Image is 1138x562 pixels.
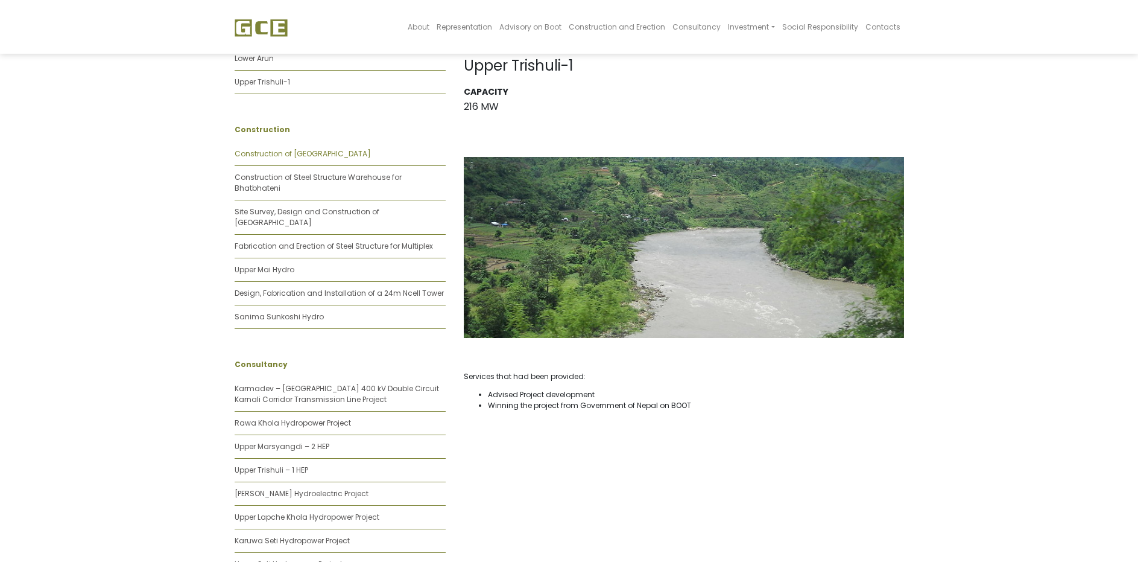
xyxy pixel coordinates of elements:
a: Upper Mai Hydro [235,264,294,275]
a: Investment [724,4,778,50]
span: Advisory on Boot [499,22,561,32]
a: Upper Marsyangdi – 2 HEP [235,441,329,452]
a: Advisory on Boot [496,4,565,50]
a: [PERSON_NAME] Hydroelectric Project [235,488,368,499]
a: Upper Lapche Khola Hydropower Project [235,512,379,522]
span: Construction and Erection [569,22,665,32]
a: Rawa Khola Hydropower Project [235,418,351,428]
a: Site Survey, Design and Construction of [GEOGRAPHIC_DATA] [235,206,379,228]
a: Karmadev – [GEOGRAPHIC_DATA] 400 kV Double Circuit Karnali Corridor Transmission Line Project [235,383,439,404]
a: Karuwa Seti Hydropower Project [235,535,350,546]
span: Contacts [865,22,900,32]
a: Social Responsibility [779,4,862,50]
img: GCE Group [235,19,288,37]
p: Consultancy [235,359,446,370]
span: Consultancy [672,22,721,32]
img: Image-1-Upper-Trishuli-1-Hydropower-Project-Nepal.jpg [464,157,904,338]
h3: 216 MW [464,101,904,112]
a: Design, Fabrication and Installation of a 24m Ncell Tower [235,288,444,298]
a: Construction and Erection [565,4,669,50]
h3: Capacity [464,87,904,97]
a: Construction of [GEOGRAPHIC_DATA] [235,148,371,159]
a: Upper Trishuli-1 [235,77,290,87]
p: Services that had been provided: [464,371,904,382]
a: About [404,4,433,50]
a: Contacts [862,4,904,50]
a: Sanima Sunkoshi Hydro [235,311,324,322]
span: About [408,22,429,32]
a: Lower Arun [235,53,274,63]
li: Advised Project development [488,389,904,400]
a: Fabrication and Erection of Steel Structure for Multiplex [235,241,433,251]
a: Representation [433,4,496,50]
h1: Upper Trishuli-1 [464,57,904,75]
a: Construction of Steel Structure Warehouse for Bhatbhateni [235,172,402,193]
span: Representation [437,22,492,32]
a: Upper Trishuli – 1 HEP [235,465,308,475]
a: Consultancy [669,4,724,50]
span: Social Responsibility [782,22,858,32]
p: Construction [235,124,446,135]
li: Winning the project from Government of Nepal on BOOT [488,400,904,411]
span: Investment [728,22,769,32]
